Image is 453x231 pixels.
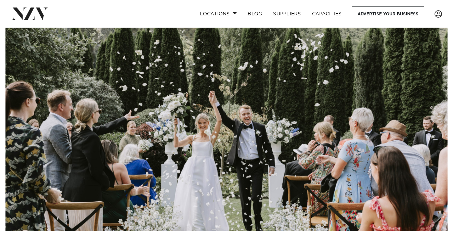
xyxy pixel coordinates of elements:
img: nzv-logo.png [11,8,48,20]
a: Capacities [307,6,347,21]
a: Advertise your business [352,6,424,21]
a: Locations [194,6,242,21]
a: BLOG [242,6,268,21]
a: SUPPLIERS [268,6,306,21]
